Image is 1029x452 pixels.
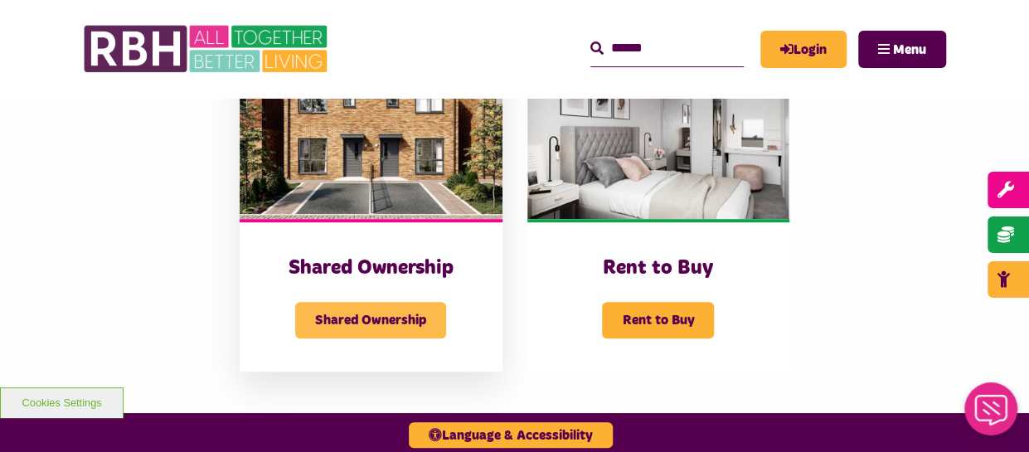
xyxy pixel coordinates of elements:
[527,55,790,219] img: Bedroom Cottons
[590,31,744,66] input: Search
[858,31,946,68] button: Navigation
[409,422,613,448] button: Language & Accessibility
[760,31,847,68] a: MyRBH
[295,302,446,338] span: Shared Ownership
[273,255,469,281] h3: Shared Ownership
[240,55,502,372] a: Shared Ownership Shared Ownership
[527,55,790,372] a: Rent to Buy Rent to Buy
[83,17,332,81] img: RBH
[602,302,714,338] span: Rent to Buy
[561,255,757,281] h3: Rent to Buy
[954,377,1029,452] iframe: Netcall Web Assistant for live chat
[240,55,502,219] img: Cottons Resized
[893,43,926,56] span: Menu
